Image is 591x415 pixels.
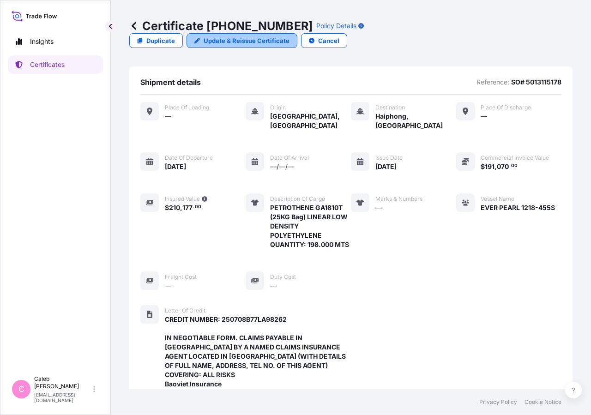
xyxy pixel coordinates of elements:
[481,112,487,121] span: —
[8,32,103,51] a: Insights
[511,78,561,87] p: SO# 5013115178
[270,195,325,203] span: Description of cargo
[8,55,103,74] a: Certificates
[316,21,356,30] p: Policy Details
[495,163,497,170] span: ,
[30,37,54,46] p: Insights
[481,163,485,170] span: $
[497,163,509,170] span: 070
[165,195,200,203] span: Insured Value
[165,273,197,281] span: Freight Cost
[34,375,91,390] p: Caleb [PERSON_NAME]
[270,273,296,281] span: Duty Cost
[182,204,193,211] span: 177
[270,203,351,249] span: PETROTHENE GA1810T (25KG Bag) LINEAR LOW DENSITY POLYETHYLENE QUANTITY: 198.000 MTS
[476,78,509,87] p: Reference:
[193,205,194,209] span: .
[270,104,286,111] span: Origin
[204,36,289,45] p: Update & Reissue Certificate
[511,164,518,168] span: 00
[18,385,24,394] span: C
[485,163,495,170] span: 191
[165,104,209,111] span: Place of Loading
[146,36,175,45] p: Duplicate
[479,398,517,406] a: Privacy Policy
[30,60,65,69] p: Certificates
[270,112,351,130] span: [GEOGRAPHIC_DATA], [GEOGRAPHIC_DATA]
[129,18,313,33] p: Certificate [PHONE_NUMBER]
[375,203,382,212] span: —
[169,204,180,211] span: 210
[195,205,201,209] span: 00
[165,162,186,171] span: [DATE]
[375,112,456,130] span: Haiphong, [GEOGRAPHIC_DATA]
[165,204,169,211] span: $
[165,154,213,162] span: Date of departure
[481,154,549,162] span: Commercial Invoice Value
[180,204,182,211] span: ,
[34,392,91,403] p: [EMAIL_ADDRESS][DOMAIN_NAME]
[140,78,201,87] span: Shipment details
[270,162,294,171] span: —/—/—
[187,33,297,48] a: Update & Reissue Certificate
[509,164,511,168] span: .
[165,281,171,290] span: —
[481,195,514,203] span: Vessel Name
[165,307,205,314] span: Letter of Credit
[481,203,555,212] span: EVER PEARL 1218-455S
[270,154,309,162] span: Date of arrival
[318,36,339,45] p: Cancel
[525,398,561,406] a: Cookie Notice
[270,281,277,290] span: —
[375,104,405,111] span: Destination
[165,112,171,121] span: —
[481,104,531,111] span: Place of discharge
[375,162,397,171] span: [DATE]
[375,195,422,203] span: Marks & Numbers
[301,33,347,48] button: Cancel
[375,154,403,162] span: Issue Date
[129,33,183,48] a: Duplicate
